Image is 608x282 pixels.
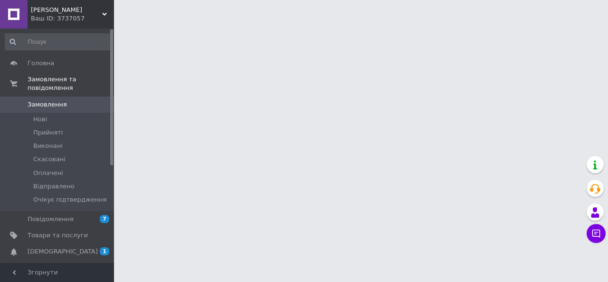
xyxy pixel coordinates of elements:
span: Відправлено [33,182,75,191]
span: Прийняті [33,128,63,137]
span: 7 [100,215,109,223]
span: Головна [28,59,54,68]
span: [DEMOGRAPHIC_DATA] [28,247,98,256]
div: Ваш ID: 3737057 [31,14,114,23]
span: Очікує підтвердження [33,195,106,204]
span: Скасовані [33,155,66,164]
span: Чудова Річ [31,6,102,14]
button: Чат з покупцем [587,224,606,243]
span: Замовлення та повідомлення [28,75,114,92]
span: Виконані [33,142,63,150]
span: Повідомлення [28,215,74,224]
input: Пошук [5,33,112,50]
span: Замовлення [28,100,67,109]
span: Оплачені [33,169,63,177]
span: Товари та послуги [28,231,88,240]
span: Нові [33,115,47,124]
span: 1 [100,247,109,255]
